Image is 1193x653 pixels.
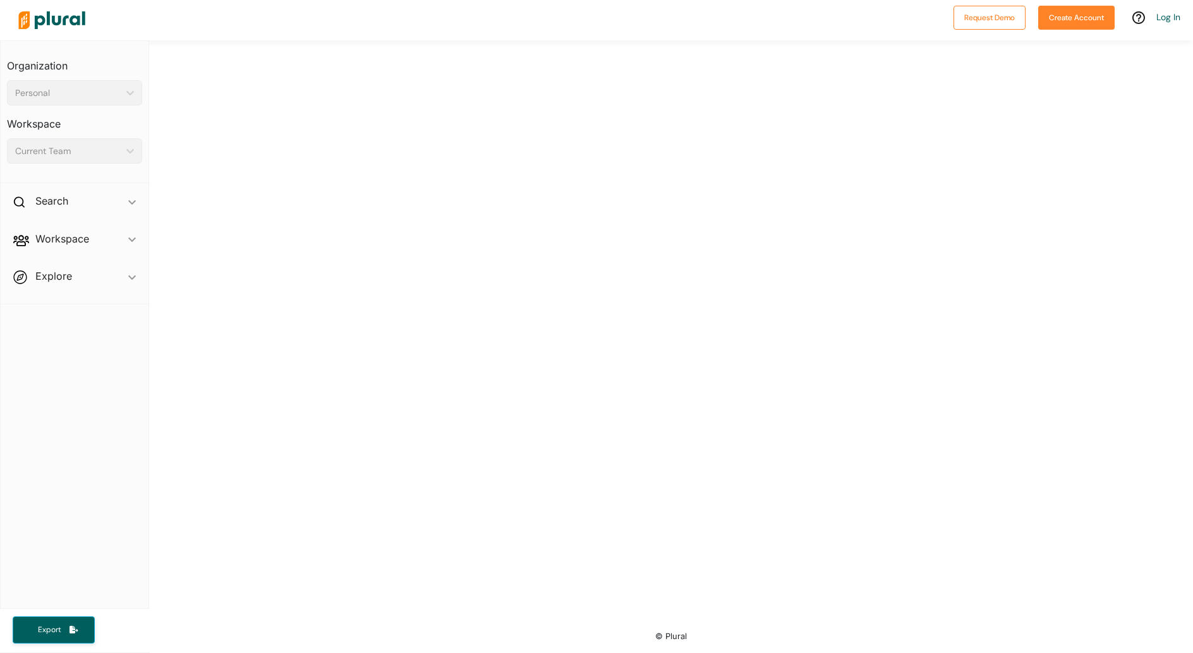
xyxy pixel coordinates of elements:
[1038,10,1115,23] a: Create Account
[7,47,142,75] h3: Organization
[29,625,70,635] span: Export
[655,632,687,641] small: © Plural
[15,87,121,100] div: Personal
[954,6,1026,30] button: Request Demo
[35,194,68,208] h2: Search
[954,10,1026,23] a: Request Demo
[13,616,95,644] button: Export
[1038,6,1115,30] button: Create Account
[15,145,121,158] div: Current Team
[7,105,142,133] h3: Workspace
[1156,11,1180,23] a: Log In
